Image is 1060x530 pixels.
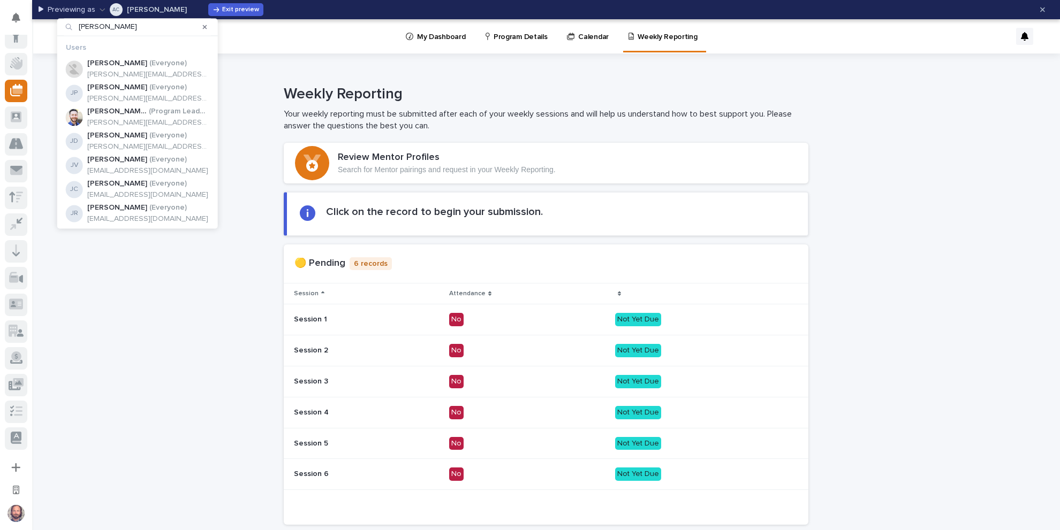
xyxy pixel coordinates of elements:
[87,70,209,79] p: [PERSON_NAME][EMAIL_ADDRESS][DOMAIN_NAME]
[615,406,661,419] div: Not Yet Due
[208,3,263,16] button: Exit preview
[284,459,808,490] tr: Session 6NoNot Yet Due
[615,467,661,481] div: Not Yet Due
[294,408,440,417] p: Session 4
[449,344,464,357] div: No
[71,157,78,174] div: Jason Velick
[127,6,187,13] p: [PERSON_NAME]
[284,108,808,132] p: Your weekly reporting must be submitted after each of your weekly sessions and will help us under...
[338,165,556,174] p: Search for Mentor pairings and request in your Weekly Reporting.
[294,258,345,270] h1: 🟡 Pending
[57,152,218,179] div: Jason Velick[PERSON_NAME](Everyone)[EMAIL_ADDRESS][DOMAIN_NAME]
[294,377,440,386] p: Session 3
[66,43,86,52] p: Users
[294,288,319,299] p: Session
[149,155,187,164] p: ( Everyone )
[87,203,147,212] p: [PERSON_NAME]
[71,85,78,102] div: Jason Poure
[13,13,27,30] div: Notifications
[284,304,808,335] tr: Session 1NoNot Yet Due
[449,437,464,450] div: No
[638,19,697,42] p: Weekly Reporting
[494,19,547,42] p: Program Details
[149,131,187,140] p: ( Everyone )
[87,166,208,175] p: [EMAIL_ADDRESS][DOMAIN_NAME]
[57,104,218,130] div: Jason Vego[PERSON_NAME](Program Leader)[PERSON_NAME][EMAIL_ADDRESS][PERSON_NAME][DOMAIN_NAME]
[284,143,808,183] a: Review Mentor ProfilesSearch for Mentor pairings and request in your Weekly Reporting.
[57,200,218,227] div: Jason Rieger[PERSON_NAME](Everyone)[EMAIL_ADDRESS][DOMAIN_NAME]
[284,397,808,428] tr: Session 4NoNot Yet Due
[326,205,543,218] h2: Click on the record to begin your submission.
[87,118,209,127] p: [PERSON_NAME][EMAIL_ADDRESS][PERSON_NAME][DOMAIN_NAME]
[284,366,808,397] tr: Session 3NoNot Yet Due
[57,128,218,155] div: Jason Dukes[PERSON_NAME](Everyone)[PERSON_NAME][EMAIL_ADDRESS][DOMAIN_NAME]
[70,181,78,198] div: Jason Cabildo
[449,406,464,419] div: No
[578,19,609,42] p: Calendar
[284,335,808,366] tr: Session 2NoNot Yet Due
[5,456,27,479] button: Add a new app...
[70,133,78,150] div: Jason Dukes
[338,152,556,164] h3: Review Mentor Profiles
[57,56,218,82] div: Jason Stanley[PERSON_NAME](Everyone)[PERSON_NAME][EMAIL_ADDRESS][DOMAIN_NAME]
[5,502,27,525] button: users-avatar
[87,142,209,151] p: [PERSON_NAME][EMAIL_ADDRESS][DOMAIN_NAME]
[284,86,808,104] h1: Weekly Reporting
[87,131,147,140] p: [PERSON_NAME]
[615,375,661,388] div: Not Yet Due
[284,428,808,459] tr: Session 5NoNot Yet Due
[57,80,218,106] div: Jason Poure[PERSON_NAME](Everyone)[PERSON_NAME][EMAIL_ADDRESS][DOMAIN_NAME]
[87,107,147,116] p: [PERSON_NAME]
[627,19,702,51] a: Weekly Reporting
[566,19,614,52] a: Calendar
[5,6,27,29] button: Notifications
[417,19,465,42] p: My Dashboard
[294,346,440,355] p: Session 2
[405,19,470,52] a: My Dashboard
[222,6,259,13] span: Exit preview
[149,83,187,92] p: ( Everyone )
[87,155,147,164] p: [PERSON_NAME]
[449,467,464,481] div: No
[48,5,95,14] p: Previewing as
[149,203,187,212] p: ( Everyone )
[87,94,209,103] p: [PERSON_NAME][EMAIL_ADDRESS][DOMAIN_NAME]
[112,3,119,16] div: Abhi Chatterjee
[449,288,486,299] p: Attendance
[87,83,147,92] p: [PERSON_NAME]
[87,59,147,68] p: [PERSON_NAME]
[56,24,98,44] img: Workspace Logo
[149,107,209,116] p: ( Program Leader )
[449,313,464,326] div: No
[5,479,27,501] button: Open workspace settings
[87,179,147,188] p: [PERSON_NAME]
[66,60,83,78] img: Jason Stanley
[87,190,208,199] p: [EMAIL_ADDRESS][DOMAIN_NAME]
[615,313,661,326] div: Not Yet Due
[57,176,218,203] div: Jason Cabildo[PERSON_NAME](Everyone)[EMAIL_ADDRESS][DOMAIN_NAME]
[484,19,552,52] a: Program Details
[71,205,78,222] div: Jason Rieger
[449,375,464,388] div: No
[66,109,83,126] img: Jason Vego
[294,439,440,448] p: Session 5
[87,214,208,224] p: [EMAIL_ADDRESS][DOMAIN_NAME]
[62,18,214,35] input: Search for role or user
[350,257,392,271] p: 6 records
[100,1,187,18] button: Abhi Chatterjee[PERSON_NAME]
[149,59,187,68] p: ( Everyone )
[294,470,440,479] p: Session 6
[615,344,661,357] div: Not Yet Due
[615,437,661,450] div: Not Yet Due
[149,179,187,188] p: ( Everyone )
[294,315,440,324] p: Session 1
